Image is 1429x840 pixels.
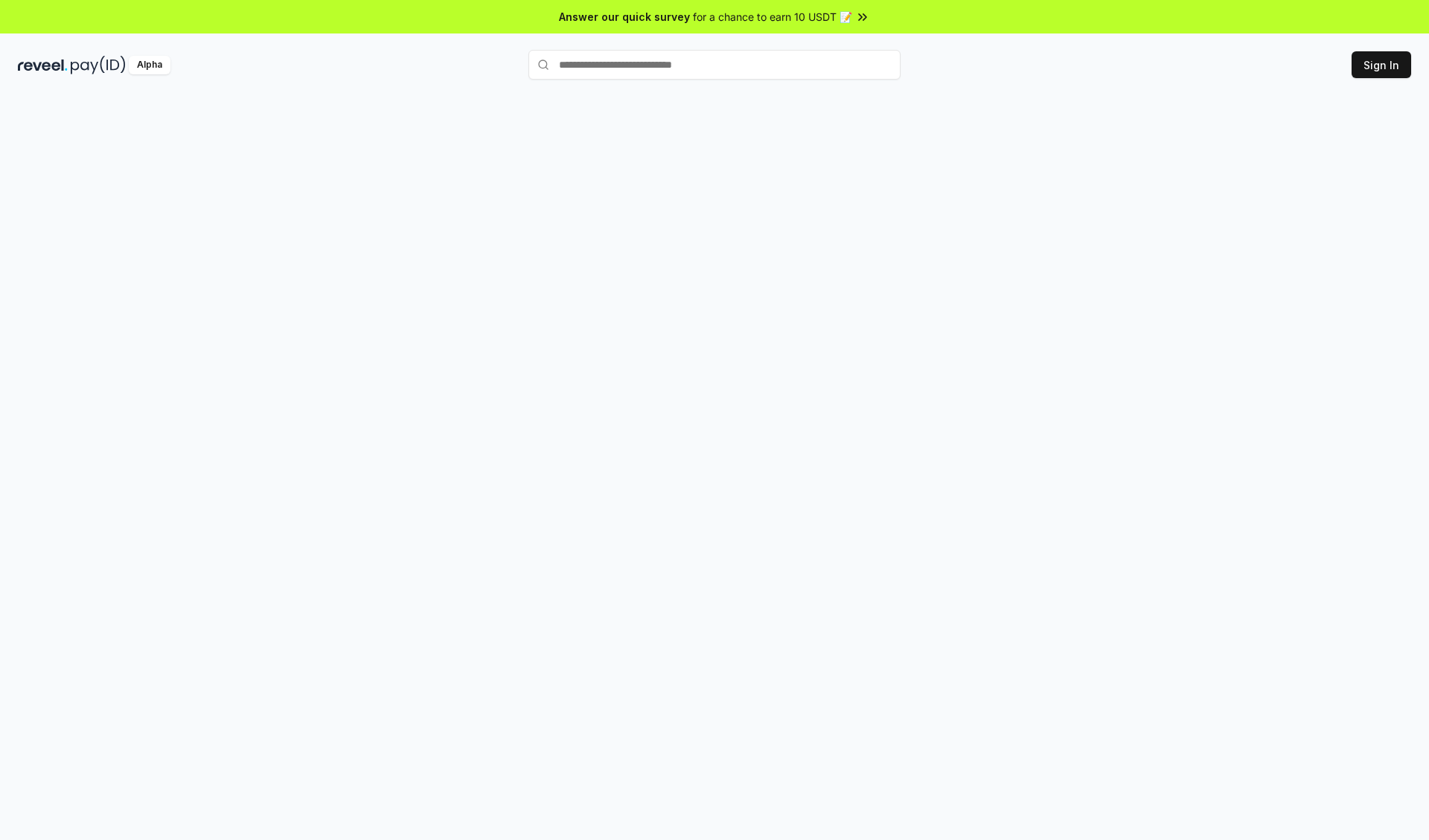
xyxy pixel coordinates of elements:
img: reveel_dark [18,56,68,74]
button: Sign In [1352,51,1411,78]
span: for a chance to earn 10 USDT 📝 [693,9,852,25]
div: Alpha [129,56,170,74]
img: pay_id [71,56,126,74]
span: Answer our quick survey [559,9,690,25]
